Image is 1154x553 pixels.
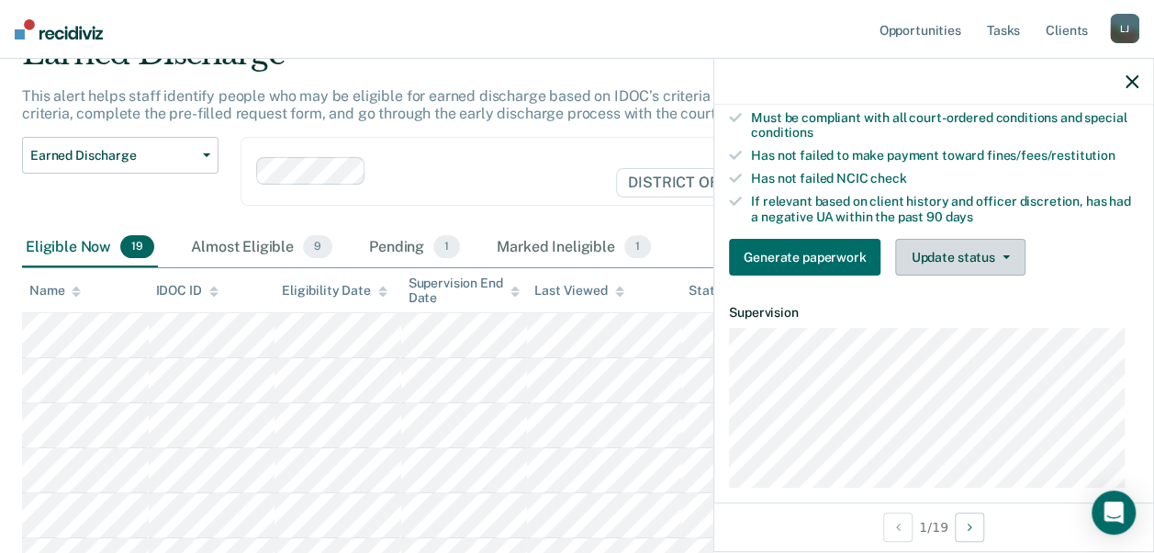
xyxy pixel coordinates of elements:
[624,235,651,259] span: 1
[22,228,158,268] div: Eligible Now
[870,171,906,186] span: check
[751,110,1138,141] div: Must be compliant with all court-ordered conditions and special
[409,276,521,307] div: Supervision End Date
[30,148,196,164] span: Earned Discharge
[493,228,655,268] div: Marked Ineligible
[945,209,972,224] span: days
[22,35,1060,87] div: Earned Discharge
[751,194,1138,225] div: If relevant based on client history and officer discretion, has had a negative UA within the past 90
[365,228,464,268] div: Pending
[303,235,332,259] span: 9
[433,235,460,259] span: 1
[895,239,1025,276] button: Update status
[120,235,154,259] span: 19
[29,283,81,299] div: Name
[282,283,387,299] div: Eligibility Date
[1110,14,1139,43] div: L J
[729,239,888,276] a: Navigate to form link
[714,502,1153,551] div: 1 / 19
[751,125,813,140] span: conditions
[751,171,1138,186] div: Has not failed NCIC
[156,283,218,299] div: IDOC ID
[1092,491,1136,535] div: Open Intercom Messenger
[616,168,946,197] span: DISTRICT OFFICE 5, [GEOGRAPHIC_DATA]
[729,305,1138,321] dt: Supervision
[883,513,913,542] button: Previous Opportunity
[187,228,336,268] div: Almost Eligible
[955,513,984,542] button: Next Opportunity
[15,19,103,39] img: Recidiviz
[534,283,623,299] div: Last Viewed
[22,87,1024,122] p: This alert helps staff identify people who may be eligible for earned discharge based on IDOC’s c...
[751,148,1138,164] div: Has not failed to make payment toward
[729,239,880,276] button: Generate paperwork
[689,283,728,299] div: Status
[987,148,1115,163] span: fines/fees/restitution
